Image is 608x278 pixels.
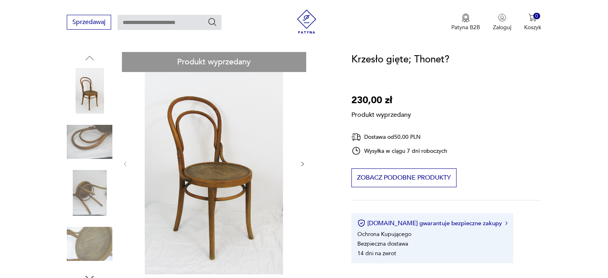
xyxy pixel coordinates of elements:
[451,24,480,31] p: Patyna B2B
[67,20,111,26] a: Sprzedawaj
[67,15,111,30] button: Sprzedawaj
[357,230,411,238] li: Ochrona Kupującego
[357,250,396,257] li: 14 dni na zwrot
[351,52,449,67] h1: Krzesło gięte; Thonet?
[462,14,470,22] img: Ikona medalu
[351,132,447,142] div: Dostawa od 50,00 PLN
[505,221,508,225] img: Ikona strzałki w prawo
[357,219,365,227] img: Ikona certyfikatu
[533,13,540,20] div: 0
[351,168,456,187] button: Zobacz podobne produkty
[351,132,361,142] img: Ikona dostawy
[207,17,217,27] button: Szukaj
[351,108,411,119] p: Produkt wyprzedany
[524,14,541,31] button: 0Koszyk
[351,146,447,156] div: Wysyłka w ciągu 7 dni roboczych
[357,219,507,227] button: [DOMAIN_NAME] gwarantuje bezpieczne zakupy
[451,14,480,31] button: Patyna B2B
[357,240,408,248] li: Bezpieczna dostawa
[528,14,536,22] img: Ikona koszyka
[493,14,511,31] button: Zaloguj
[295,10,319,34] img: Patyna - sklep z meblami i dekoracjami vintage
[451,14,480,31] a: Ikona medaluPatyna B2B
[493,24,511,31] p: Zaloguj
[351,93,411,108] p: 230,00 zł
[524,24,541,31] p: Koszyk
[498,14,506,22] img: Ikonka użytkownika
